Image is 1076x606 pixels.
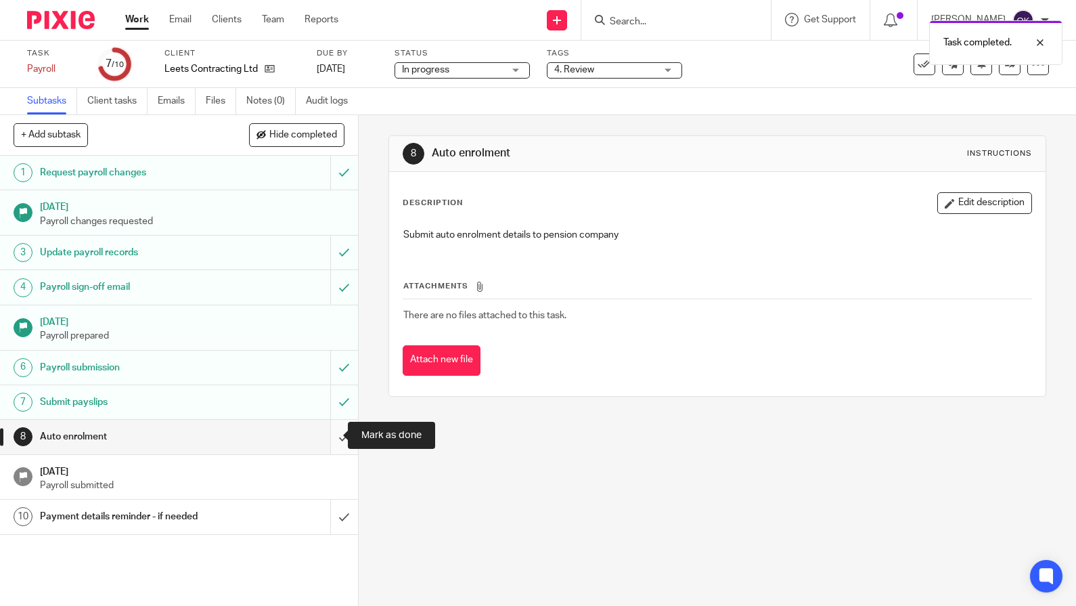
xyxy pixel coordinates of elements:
label: Due by [317,48,378,59]
a: Audit logs [306,88,358,114]
a: Team [262,13,284,26]
div: 1 [14,163,32,182]
div: Payroll [27,62,81,76]
h1: [DATE] [40,312,344,329]
div: 4 [14,278,32,297]
div: 8 [403,143,424,165]
span: [DATE] [317,64,345,74]
a: Subtasks [27,88,77,114]
h1: Auto enrolment [40,427,225,447]
h1: Submit payslips [40,392,225,412]
p: Leets Contracting Ltd [164,62,258,76]
h1: Payroll sign-off email [40,277,225,297]
img: svg%3E [1012,9,1034,31]
a: Emails [158,88,196,114]
div: 10 [14,507,32,526]
p: Payroll prepared [40,329,344,343]
span: There are no files attached to this task. [403,311,566,320]
h1: Auto enrolment [432,146,746,160]
button: + Add subtask [14,123,88,146]
h1: Update payroll records [40,242,225,263]
h1: Request payroll changes [40,163,225,183]
p: Description [403,198,463,209]
p: Submit auto enrolment details to pension company [403,228,1031,242]
label: Task [27,48,81,59]
h1: [DATE] [40,462,344,479]
small: /10 [112,61,124,68]
button: Attach new file [403,345,480,376]
span: Attachments [403,282,468,290]
div: 3 [14,243,32,262]
h1: Payroll submission [40,358,225,378]
a: Files [206,88,236,114]
p: Payroll changes requested [40,215,344,228]
div: 7 [106,56,124,72]
a: Notes (0) [246,88,296,114]
div: 8 [14,427,32,446]
div: 6 [14,358,32,377]
p: Task completed. [943,36,1012,49]
span: Hide completed [269,130,337,141]
h1: [DATE] [40,197,344,214]
label: Client [164,48,300,59]
a: Reports [305,13,338,26]
button: Edit description [937,192,1032,214]
span: In progress [402,65,449,74]
div: Instructions [967,148,1032,159]
h1: Payment details reminder - if needed [40,506,225,527]
div: 7 [14,393,32,412]
a: Client tasks [87,88,148,114]
label: Status [395,48,530,59]
span: 4. Review [554,65,594,74]
a: Clients [212,13,242,26]
a: Email [169,13,192,26]
button: Hide completed [249,123,344,146]
a: Work [125,13,149,26]
p: Payroll submitted [40,479,344,492]
img: Pixie [27,11,95,29]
